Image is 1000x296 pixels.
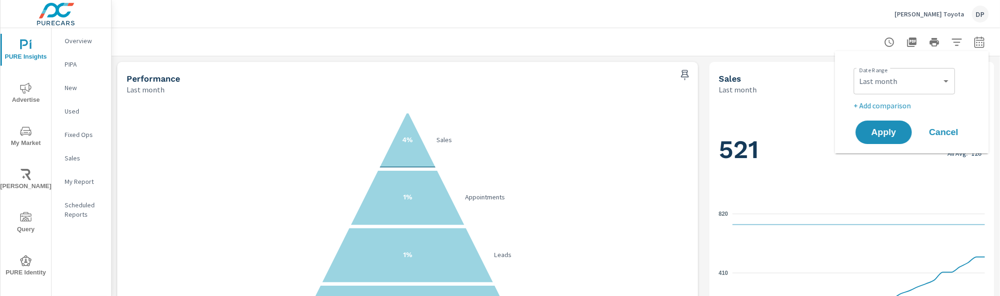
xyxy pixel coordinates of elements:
h5: Sales [719,74,741,83]
div: My Report [52,175,111,189]
div: Scheduled Reports [52,198,111,221]
div: Overview [52,34,111,48]
span: Advertise [3,83,48,106]
span: Apply [865,128,902,137]
p: Last month [127,84,165,95]
div: New [52,81,111,95]
p: My Report [65,177,104,186]
p: PIPA [65,60,104,69]
span: PURE Insights [3,39,48,62]
text: 4% [403,136,413,144]
span: Save this to your personalized report [677,68,692,83]
span: Query [3,212,48,235]
p: Last month [719,84,757,95]
text: Leads [494,250,511,259]
div: Sales [52,151,111,165]
h5: Performance [127,74,180,83]
button: Print Report [925,33,944,52]
text: Appointments [465,193,505,201]
div: PIPA [52,57,111,71]
button: Apply [856,121,912,144]
span: PURE Identity [3,255,48,278]
p: + Add comparison [854,100,974,111]
text: 1% [403,193,412,201]
span: [PERSON_NAME] [3,169,48,192]
div: Used [52,104,111,118]
span: My Market [3,126,48,149]
text: 1% [403,250,412,259]
p: [PERSON_NAME] Toyota [895,10,964,18]
div: Fixed Ops [52,128,111,142]
p: All Avg: [947,150,968,157]
p: Fixed Ops [65,130,104,139]
button: Cancel [916,121,972,144]
div: DP [972,6,989,23]
p: Overview [65,36,104,46]
text: 410 [719,270,728,276]
p: Sales [65,153,104,163]
p: New [65,83,104,92]
span: Cancel [925,128,962,137]
button: "Export Report to PDF" [902,33,921,52]
button: Select Date Range [970,33,989,52]
p: Scheduled Reports [65,200,104,219]
p: Used [65,106,104,116]
text: Sales [436,136,452,144]
button: Apply Filters [947,33,966,52]
p: 126 [971,150,981,157]
text: 820 [719,211,728,217]
h1: 521 [719,134,985,166]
